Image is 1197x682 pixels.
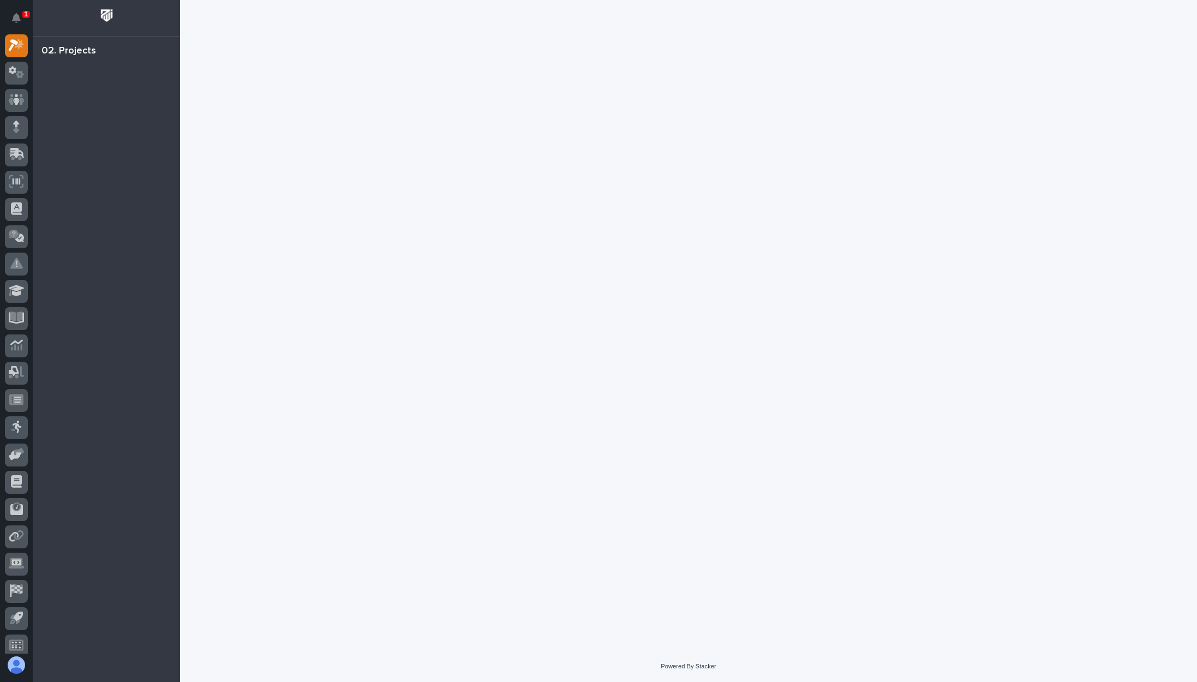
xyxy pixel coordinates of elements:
div: 02. Projects [41,45,96,57]
p: 1 [24,10,28,18]
button: users-avatar [5,654,28,677]
div: Notifications1 [14,13,28,31]
img: Workspace Logo [97,5,117,26]
a: Powered By Stacker [661,663,716,669]
button: Notifications [5,7,28,29]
